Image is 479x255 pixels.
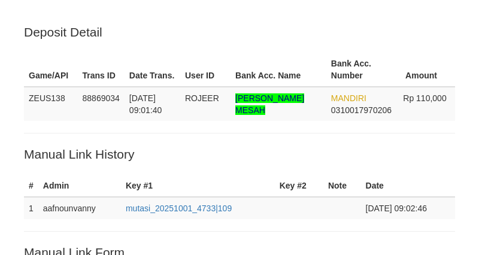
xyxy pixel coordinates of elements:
[323,175,361,197] th: Note
[398,53,455,87] th: Amount
[24,23,455,41] p: Deposit Detail
[38,197,121,219] td: aafnounvanny
[331,105,392,115] span: Copy 0310017970206 to clipboard
[38,175,121,197] th: Admin
[24,145,455,163] p: Manual Link History
[78,53,125,87] th: Trans ID
[180,53,231,87] th: User ID
[126,204,232,213] a: mutasi_20251001_4733|109
[326,53,398,87] th: Bank Acc. Number
[24,53,78,87] th: Game/API
[275,175,323,197] th: Key #2
[403,93,446,103] span: Rp 110,000
[24,87,78,121] td: ZEUS138
[125,53,180,87] th: Date Trans.
[361,175,455,197] th: Date
[24,197,38,219] td: 1
[129,93,162,115] span: [DATE] 09:01:40
[231,53,326,87] th: Bank Acc. Name
[24,175,38,197] th: #
[331,93,366,103] span: MANDIRI
[185,93,219,103] span: ROJEER
[121,175,275,197] th: Key #1
[361,197,455,219] td: [DATE] 09:02:46
[235,93,304,115] span: Nama rekening >18 huruf, harap diedit
[78,87,125,121] td: 88869034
